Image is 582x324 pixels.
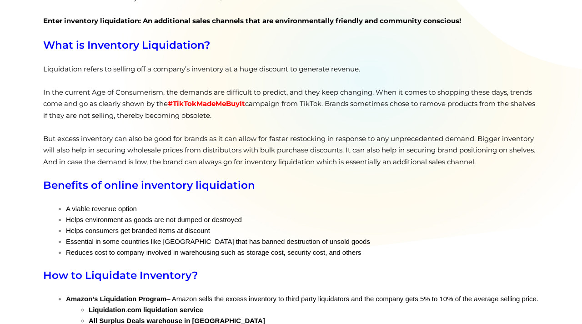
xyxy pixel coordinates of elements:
span: Helps consumers get branded items at discount [66,227,210,234]
span: How to Liquidate Inventory? [43,269,198,282]
strong: Amazon’s Liquidation Program [66,295,166,303]
span: A viable revenue option [66,205,137,213]
a: #TikTokMadeMeBuyIt [168,99,245,108]
strong: Liquidation [89,306,125,314]
span: Liquidation refers to selling off a company’s inventory at a huge discount to generate revenue. [43,65,360,73]
span: – Amazon sells the excess inventory to third party liquidators and the company gets 5% to 10% of ... [66,295,538,303]
span: Enter inventory liquidation: An additional sales channels that are environmentally friendly and c... [43,16,461,25]
span: What is Inventory Liquidation? [43,39,210,51]
span: Benefits of online inventory liquidation [43,179,255,192]
span: Essential in some countries like [GEOGRAPHIC_DATA] that has banned destruction of unsold goods [66,238,370,245]
span: In the current Age of Consumerism, the demands are difficult to predict, and they keep changing. ... [43,88,535,120]
span: Helps environment as goods are not dumped or destroyed [66,216,242,223]
span: But excess inventory can also be good for brands as it can allow for faster restocking in respons... [43,134,535,166]
span: . [89,306,203,314]
strong: com liquidation service [127,306,203,314]
span: Reduces cost to company involved in warehousing such as storage cost, security cost, and others [66,248,361,256]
